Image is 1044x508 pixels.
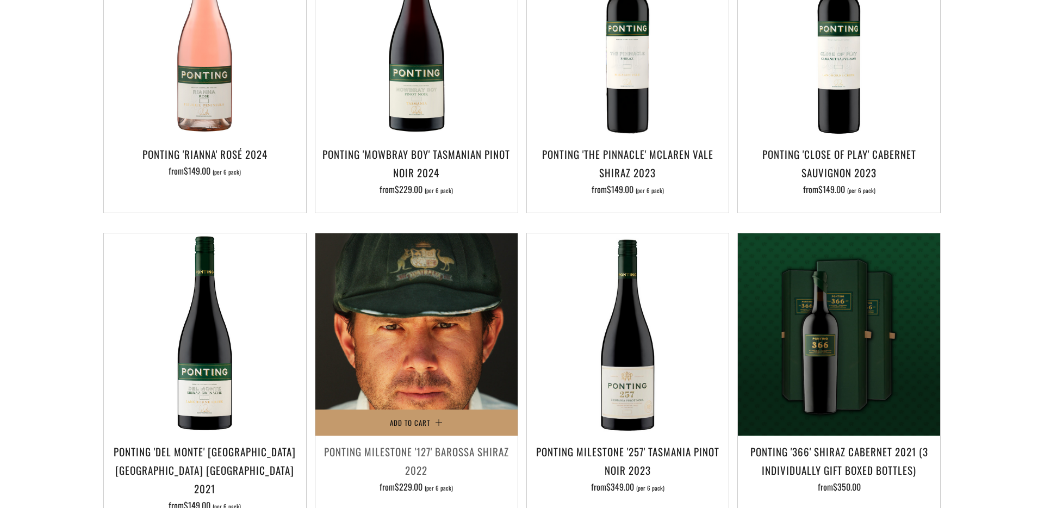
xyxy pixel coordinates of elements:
span: from [803,183,875,196]
span: from [591,480,664,493]
span: (per 6 pack) [636,188,664,194]
span: from [592,183,664,196]
span: (per 6 pack) [213,169,241,175]
span: (per 6 pack) [425,188,453,194]
span: (per 6 pack) [847,188,875,194]
a: Ponting 'Rianna' Rosé 2024 from$149.00 (per 6 pack) [104,145,306,199]
span: from [380,480,453,493]
a: Ponting Milestone '127' Barossa Shiraz 2022 from$229.00 (per 6 pack) [315,442,518,497]
button: Add to Cart [315,410,518,436]
h3: Ponting Milestone '257' Tasmania Pinot Noir 2023 [532,442,724,479]
span: from [818,480,861,493]
h3: Ponting 'The Pinnacle' McLaren Vale Shiraz 2023 [532,145,724,182]
a: Ponting 'Close of Play' Cabernet Sauvignon 2023 from$149.00 (per 6 pack) [738,145,940,199]
span: (per 6 pack) [425,485,453,491]
span: $349.00 [606,480,634,493]
h3: Ponting 'Mowbray Boy' Tasmanian Pinot Noir 2024 [321,145,512,182]
span: $149.00 [818,183,845,196]
span: Add to Cart [390,417,430,428]
span: $149.00 [184,164,210,177]
h3: Ponting 'Rianna' Rosé 2024 [109,145,301,163]
h3: Ponting 'Close of Play' Cabernet Sauvignon 2023 [743,145,935,182]
a: Ponting Milestone '257' Tasmania Pinot Noir 2023 from$349.00 (per 6 pack) [527,442,729,497]
span: from [380,183,453,196]
a: Ponting '366' Shiraz Cabernet 2021 (3 individually gift boxed bottles) from$350.00 [738,442,940,497]
span: $149.00 [607,183,633,196]
span: $350.00 [833,480,861,493]
a: Ponting 'Mowbray Boy' Tasmanian Pinot Noir 2024 from$229.00 (per 6 pack) [315,145,518,199]
h3: Ponting '366' Shiraz Cabernet 2021 (3 individually gift boxed bottles) [743,442,935,479]
span: (per 6 pack) [636,485,664,491]
h3: Ponting 'Del Monte' [GEOGRAPHIC_DATA] [GEOGRAPHIC_DATA] [GEOGRAPHIC_DATA] 2021 [109,442,301,498]
span: $229.00 [395,183,422,196]
a: Ponting 'The Pinnacle' McLaren Vale Shiraz 2023 from$149.00 (per 6 pack) [527,145,729,199]
span: from [169,164,241,177]
h3: Ponting Milestone '127' Barossa Shiraz 2022 [321,442,512,479]
span: $229.00 [395,480,422,493]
